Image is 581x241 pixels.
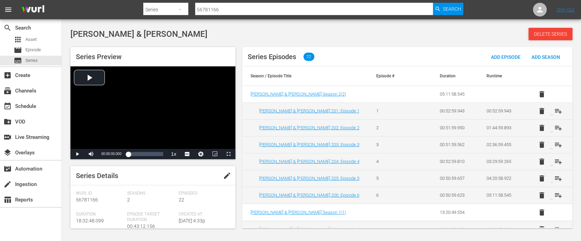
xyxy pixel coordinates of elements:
span: Seasons [127,191,175,196]
span: 2 [127,197,130,202]
span: Reports [3,196,12,204]
span: Search [443,3,461,15]
a: [PERSON_NAME] & [PERSON_NAME] 206: Episode 6 [259,193,359,198]
td: 00:51:59.048 [431,221,478,238]
th: Duration [431,66,478,86]
span: [PERSON_NAME] & [PERSON_NAME] Season 1 ( 1 ) [250,210,346,215]
span: [PERSON_NAME] & [PERSON_NAME] [70,29,208,39]
span: playlist_add [554,225,562,233]
button: Fullscreen [222,149,235,159]
td: 00:52:59.943 [431,102,478,119]
div: Progress Bar [128,152,163,156]
td: 02:36:59.455 [478,136,525,153]
a: Sign Out [557,7,574,12]
button: Delete Series [528,28,572,40]
td: 03:29:59.265 [478,153,525,170]
span: Ingestion [3,180,12,188]
span: delete [538,191,546,199]
span: delete [538,208,546,217]
span: playlist_add [554,174,562,183]
button: Captions [180,149,194,159]
span: playlist_add [554,124,562,132]
td: 00:51:59.562 [431,136,478,153]
button: playlist_add [550,120,567,136]
td: 5 [368,170,415,187]
span: Created At [179,212,226,217]
span: Asset [14,35,22,44]
span: VOD [3,118,12,126]
td: 00:52:59.810 [431,153,478,170]
button: edit [219,167,235,184]
a: [PERSON_NAME] & [PERSON_NAME] 203: Episode 3 [259,142,359,147]
span: Schedule [3,102,12,110]
span: [DATE] 4:33p [179,218,205,223]
td: 00:51:59.950 [431,119,478,136]
span: delete [538,225,546,233]
span: Automation [3,165,12,173]
a: [PERSON_NAME] & [PERSON_NAME] 201: Episode 1 [259,108,359,113]
span: [PERSON_NAME] & [PERSON_NAME] Season 2 ( 2 ) [250,91,346,97]
button: delete [534,120,550,136]
span: Series Episodes [248,53,296,61]
span: Episode [25,46,41,53]
span: Series [14,56,22,65]
a: [PERSON_NAME] & [PERSON_NAME] 205: Episode 5 [259,176,359,181]
span: Series Preview [76,53,122,61]
button: Mute [84,149,98,159]
span: Add Episode [485,54,526,60]
td: 01:44:59.893 [478,119,525,136]
span: delete [538,124,546,132]
td: 2 [368,119,415,136]
td: 6 [368,187,415,204]
button: Jump To Time [194,149,208,159]
span: Duration [76,212,124,217]
td: 06:03:57.593 [478,221,525,238]
td: 00:50:59.657 [431,170,478,187]
button: playlist_add [550,170,567,187]
span: playlist_add [554,191,562,199]
button: Play [70,149,84,159]
span: 00:43:12.156 [127,223,155,229]
a: [PERSON_NAME] & [PERSON_NAME] 101: Episode 1 [259,227,359,232]
button: delete [534,187,550,204]
span: menu [4,6,12,14]
span: Series [25,57,38,64]
span: Delete Series [528,31,572,37]
button: delete [534,170,550,187]
span: Asset [25,36,37,43]
button: delete [534,86,550,102]
th: Runtime [478,66,525,86]
td: 00:50:59.623 [431,187,478,204]
td: 00:52:59.943 [478,102,525,119]
span: 18:32:48.099 [76,218,104,223]
button: Add Season [526,51,566,63]
span: Channels [3,87,12,95]
button: playlist_add [550,136,567,153]
span: delete [538,107,546,115]
span: 00:00:00.000 [101,152,121,156]
td: 05:11:58.545 [478,187,525,204]
td: 04:20:58.922 [478,170,525,187]
th: Episode # [368,66,415,86]
td: 13:20:49.554 [431,204,478,221]
span: playlist_add [554,157,562,166]
span: Create [3,71,12,79]
a: [PERSON_NAME] & [PERSON_NAME] Season 2(2) [250,91,346,97]
span: Episode [14,46,22,54]
span: delete [538,157,546,166]
button: playlist_add [550,103,567,119]
img: ans4CAIJ8jUAAAAAAAAAAAAAAAAAAAAAAAAgQb4GAAAAAAAAAAAAAAAAAAAAAAAAJMjXAAAAAAAAAAAAAAAAAAAAAAAAgAT5G... [16,2,49,18]
button: playlist_add [550,153,567,170]
span: 22 [304,53,315,61]
span: edit [223,172,231,180]
span: Live Streaming [3,133,12,141]
span: delete [538,141,546,149]
td: 3 [368,136,415,153]
button: Picture-in-Picture [208,149,222,159]
td: 05:11:58.545 [431,86,478,103]
td: 1 [368,102,415,119]
span: Series Details [76,172,118,180]
span: Add Season [526,54,566,60]
span: delete [538,90,546,98]
span: Episodes [179,191,226,196]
